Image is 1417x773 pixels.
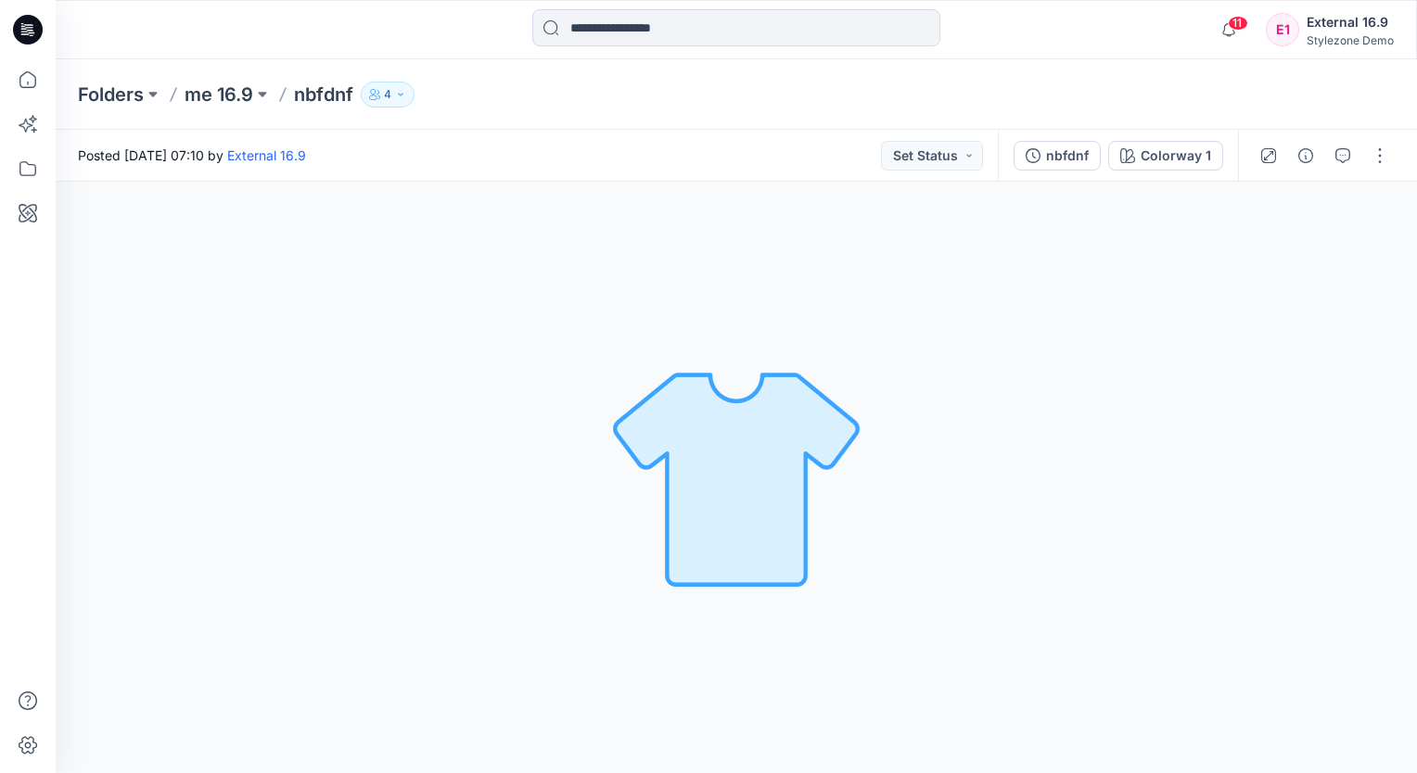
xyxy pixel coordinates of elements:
[78,82,144,108] a: Folders
[361,82,415,108] button: 4
[1307,11,1394,33] div: External 16.9
[1108,141,1223,171] button: Colorway 1
[1014,141,1101,171] button: nbfdnf
[384,84,391,105] p: 4
[1046,146,1089,166] div: nbfdnf
[227,147,306,163] a: External 16.9
[606,348,866,607] img: No Outline
[1307,33,1394,47] div: Stylezone Demo
[185,82,253,108] a: me 16.9
[78,146,306,165] span: Posted [DATE] 07:10 by
[294,82,353,108] p: nbfdnf
[1291,141,1321,171] button: Details
[1141,146,1211,166] div: Colorway 1
[1266,13,1299,46] div: E1
[1228,16,1248,31] span: 11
